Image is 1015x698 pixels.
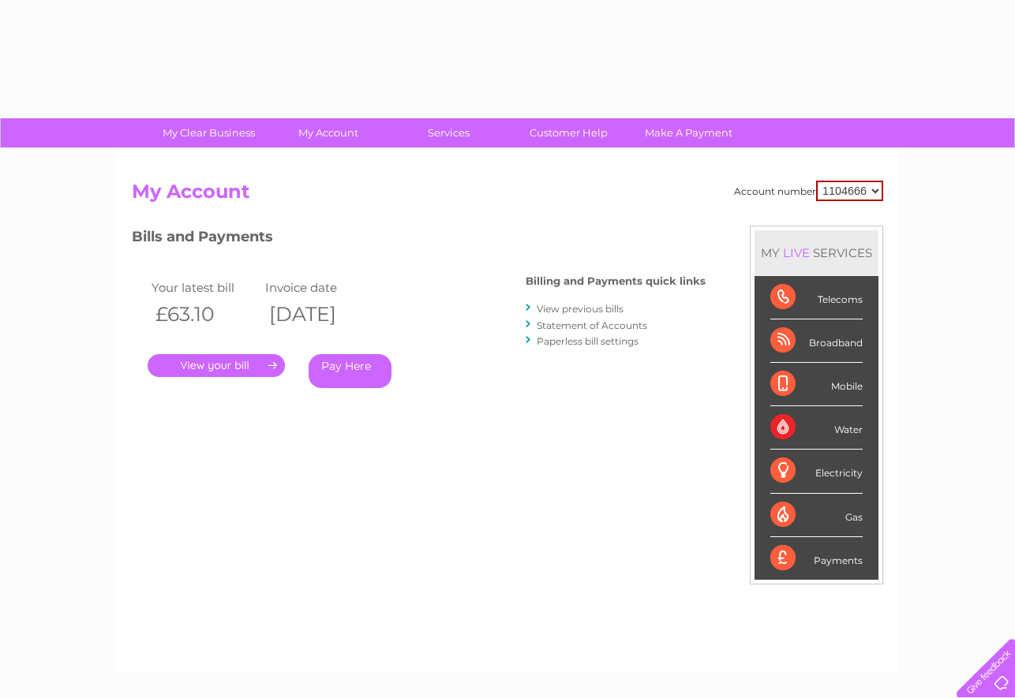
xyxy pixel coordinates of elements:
[148,354,285,377] a: .
[624,118,754,147] a: Make A Payment
[770,363,863,406] div: Mobile
[770,450,863,493] div: Electricity
[132,181,883,211] h2: My Account
[504,118,634,147] a: Customer Help
[261,298,375,330] th: [DATE]
[770,537,863,580] div: Payments
[734,181,883,201] div: Account number
[309,354,391,388] a: Pay Here
[144,118,274,147] a: My Clear Business
[537,319,647,331] a: Statement of Accounts
[264,118,394,147] a: My Account
[770,406,863,450] div: Water
[261,277,375,298] td: Invoice date
[770,276,863,319] div: Telecoms
[148,298,261,330] th: £63.10
[526,275,706,287] h4: Billing and Payments quick links
[537,303,624,315] a: View previous bills
[780,245,813,260] div: LIVE
[148,277,261,298] td: Your latest bill
[770,494,863,537] div: Gas
[537,335,639,347] a: Paperless bill settings
[755,230,878,275] div: MY SERVICES
[770,319,863,363] div: Broadband
[384,118,514,147] a: Services
[132,226,706,253] h3: Bills and Payments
